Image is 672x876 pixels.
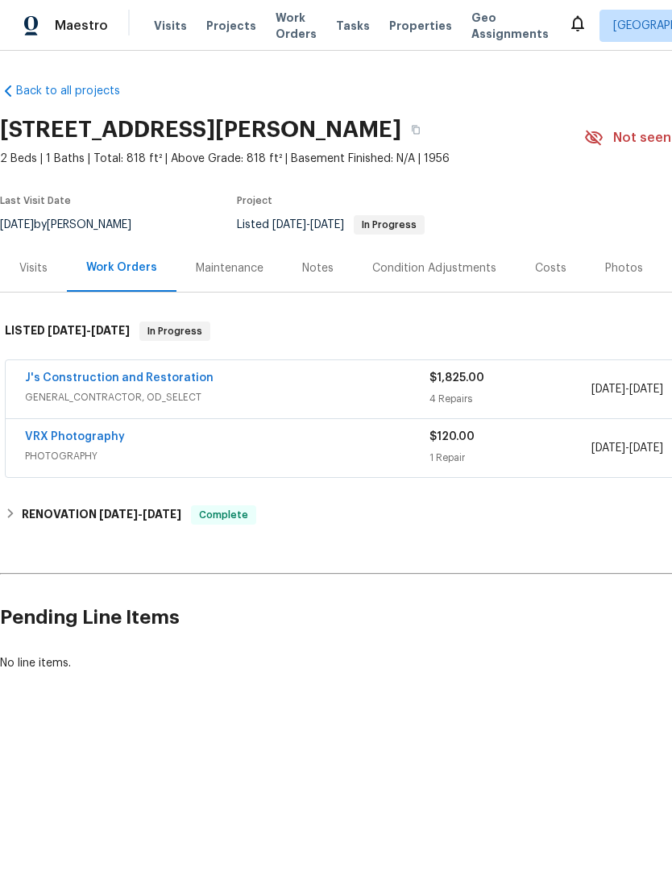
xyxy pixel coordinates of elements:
[206,18,256,34] span: Projects
[48,325,86,336] span: [DATE]
[193,507,255,523] span: Complete
[629,442,663,454] span: [DATE]
[372,260,496,276] div: Condition Adjustments
[272,219,344,230] span: -
[5,322,130,341] h6: LISTED
[401,115,430,144] button: Copy Address
[629,384,663,395] span: [DATE]
[535,260,566,276] div: Costs
[591,442,625,454] span: [DATE]
[25,372,214,384] a: J's Construction and Restoration
[25,448,429,464] span: PHOTOGRAPHY
[99,509,181,520] span: -
[86,259,157,276] div: Work Orders
[302,260,334,276] div: Notes
[355,220,423,230] span: In Progress
[91,325,130,336] span: [DATE]
[591,384,625,395] span: [DATE]
[272,219,306,230] span: [DATE]
[310,219,344,230] span: [DATE]
[143,509,181,520] span: [DATE]
[429,391,591,407] div: 4 Repairs
[429,450,591,466] div: 1 Repair
[605,260,643,276] div: Photos
[237,219,425,230] span: Listed
[591,440,663,456] span: -
[141,323,209,339] span: In Progress
[154,18,187,34] span: Visits
[55,18,108,34] span: Maestro
[22,505,181,525] h6: RENOVATION
[48,325,130,336] span: -
[336,20,370,31] span: Tasks
[591,381,663,397] span: -
[471,10,549,42] span: Geo Assignments
[429,431,475,442] span: $120.00
[25,389,429,405] span: GENERAL_CONTRACTOR, OD_SELECT
[389,18,452,34] span: Properties
[237,196,272,206] span: Project
[276,10,317,42] span: Work Orders
[25,431,125,442] a: VRX Photography
[196,260,263,276] div: Maintenance
[99,509,138,520] span: [DATE]
[429,372,484,384] span: $1,825.00
[19,260,48,276] div: Visits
